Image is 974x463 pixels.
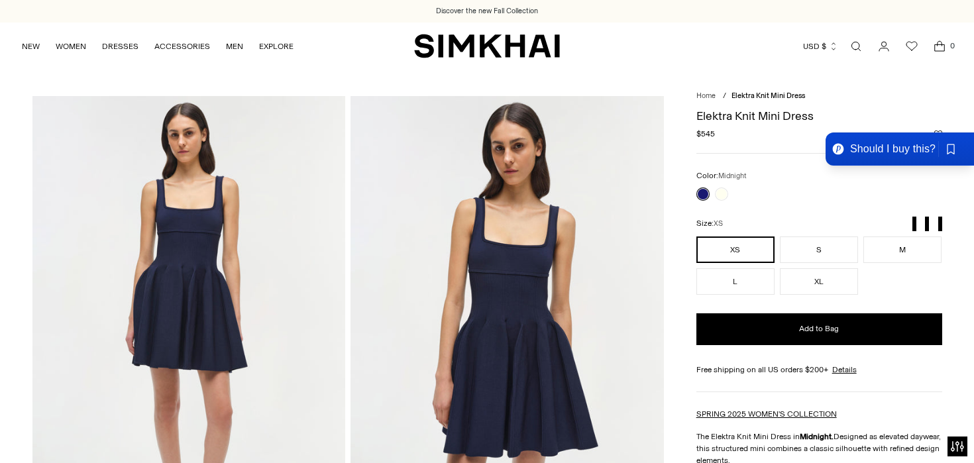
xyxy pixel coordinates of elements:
[780,268,858,295] button: XL
[871,33,897,60] a: Go to the account page
[696,91,942,102] nav: breadcrumbs
[843,33,869,60] a: Open search modal
[414,33,560,59] a: SIMKHAI
[731,91,805,100] span: Elektra Knit Mini Dress
[803,32,838,61] button: USD $
[696,409,837,419] a: SPRING 2025 WOMEN'S COLLECTION
[718,172,747,180] span: Midnight
[926,33,953,60] a: Open cart modal
[946,40,958,52] span: 0
[696,91,716,100] a: Home
[22,32,40,61] a: NEW
[696,217,723,230] label: Size:
[436,6,538,17] a: Discover the new Fall Collection
[898,33,925,60] a: Wishlist
[154,32,210,61] a: ACCESSORIES
[780,236,858,263] button: S
[696,236,775,263] button: XS
[696,268,775,295] button: L
[696,313,942,345] button: Add to Bag
[226,32,243,61] a: MEN
[799,323,839,334] span: Add to Bag
[800,432,834,441] strong: Midnight.
[934,130,942,138] button: Add to Wishlist
[723,91,726,102] div: /
[696,128,715,140] span: $545
[696,170,747,182] label: Color:
[696,110,942,122] h1: Elektra Knit Mini Dress
[696,364,942,376] div: Free shipping on all US orders $200+
[56,32,86,61] a: WOMEN
[863,236,942,263] button: M
[259,32,294,61] a: EXPLORE
[102,32,138,61] a: DRESSES
[714,219,723,228] span: XS
[832,364,857,376] a: Details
